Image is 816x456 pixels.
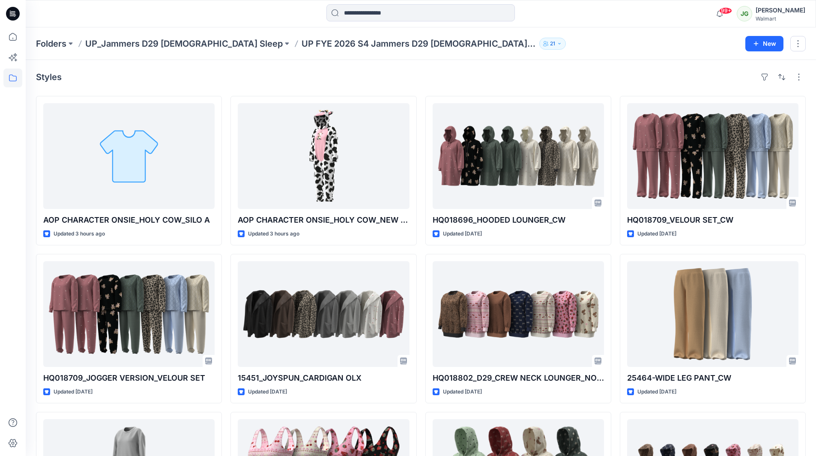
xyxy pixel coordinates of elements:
a: 25464-WIDE LEG PANT_CW [627,261,798,367]
p: 15451_JOYSPUN_CARDIGAN OLX [238,372,409,384]
p: AOP CHARACTER ONSIE_HOLY COW_NEW BODY_DROP SHOULDER_SILO B [238,214,409,226]
h4: Styles [36,72,62,82]
p: HQ018709_JOGGER VERSION_VELOUR SET [43,372,215,384]
p: Updated [DATE] [443,387,482,396]
a: UP_Jammers D29 [DEMOGRAPHIC_DATA] Sleep [85,38,283,50]
a: HQ018709_JOGGER VERSION_VELOUR SET [43,261,215,367]
p: Updated [DATE] [637,387,676,396]
a: HQ018802_D29_CREW NECK LOUNGER_NOBO_JAM_15478_CW [433,261,604,367]
p: Updated [DATE] [248,387,287,396]
button: New [745,36,783,51]
p: AOP CHARACTER ONSIE_HOLY COW_SILO A [43,214,215,226]
a: AOP CHARACTER ONSIE_HOLY COW_NEW BODY_DROP SHOULDER_SILO B [238,103,409,209]
p: Updated [DATE] [443,229,482,238]
div: JG [737,6,752,21]
p: Updated 3 hours ago [54,229,105,238]
p: HQ018802_D29_CREW NECK LOUNGER_NOBO_JAM_15478_CW [433,372,604,384]
a: 15451_JOYSPUN_CARDIGAN OLX [238,261,409,367]
a: HQ018709_VELOUR SET_CW [627,103,798,209]
p: HQ018709_VELOUR SET_CW [627,214,798,226]
a: AOP CHARACTER ONSIE_HOLY COW_SILO A [43,103,215,209]
p: Updated [DATE] [637,229,676,238]
p: HQ018696_HOODED LOUNGER_CW [433,214,604,226]
p: 21 [550,39,555,48]
p: Updated [DATE] [54,387,93,396]
p: 25464-WIDE LEG PANT_CW [627,372,798,384]
button: 21 [539,38,566,50]
p: UP FYE 2026 S4 Jammers D29 [DEMOGRAPHIC_DATA] Sleepwear [302,38,536,50]
p: Updated 3 hours ago [248,229,299,238]
a: HQ018696_HOODED LOUNGER_CW [433,103,604,209]
a: Folders [36,38,66,50]
div: Walmart [756,15,805,22]
span: 99+ [719,7,732,14]
div: [PERSON_NAME] [756,5,805,15]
